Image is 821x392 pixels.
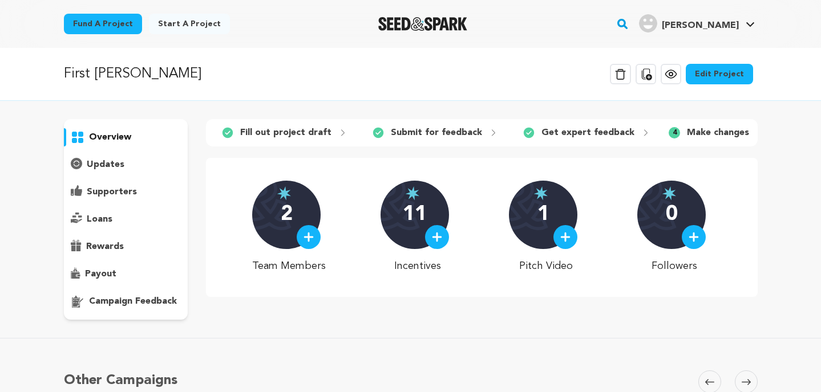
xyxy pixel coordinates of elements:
[64,292,188,311] button: campaign feedback
[403,203,427,226] p: 11
[560,232,571,242] img: plus.svg
[87,213,112,226] p: loans
[64,210,188,228] button: loans
[64,238,188,256] button: rewards
[662,21,739,30] span: [PERSON_NAME]
[64,128,188,146] button: overview
[86,240,124,254] p: rewards
[64,14,142,34] a: Fund a project
[687,126,749,140] p: Make changes
[281,203,293,226] p: 2
[666,203,678,226] p: 0
[64,370,177,391] h5: Other Campaigns
[149,14,230,34] a: Start a project
[669,127,680,138] span: 4
[89,130,131,144] p: overview
[378,17,468,31] img: Seed&Spark Logo Dark Mode
[64,156,188,174] button: updates
[304,232,314,242] img: plus.svg
[509,258,583,274] p: Pitch Video
[541,126,634,140] p: Get expert feedback
[64,265,188,283] button: payout
[686,64,753,84] a: Edit Project
[391,126,482,140] p: Submit for feedback
[89,295,177,308] p: campaign feedback
[240,126,331,140] p: Fill out project draft
[64,64,201,84] p: First [PERSON_NAME]
[381,258,454,274] p: Incentives
[87,158,124,171] p: updates
[252,258,326,274] p: Team Members
[64,183,188,201] button: supporters
[637,12,757,36] span: Freeman M.'s Profile
[689,232,699,242] img: plus.svg
[537,203,549,226] p: 1
[637,12,757,32] a: Freeman M.'s Profile
[378,17,468,31] a: Seed&Spark Homepage
[639,14,657,32] img: user.png
[639,14,739,32] div: Freeman M.'s Profile
[87,185,137,199] p: supporters
[637,258,711,274] p: Followers
[85,267,116,281] p: payout
[432,232,442,242] img: plus.svg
